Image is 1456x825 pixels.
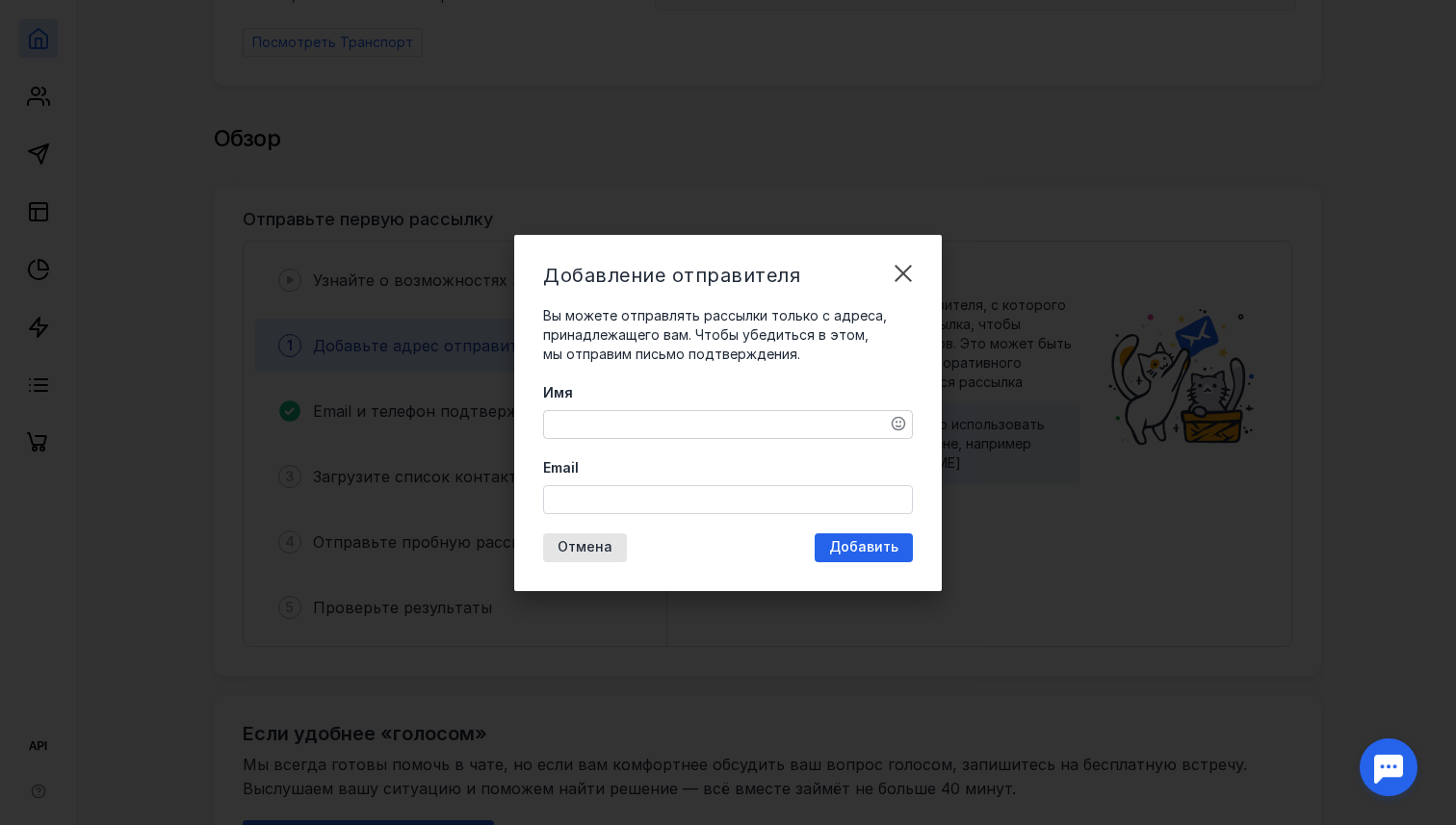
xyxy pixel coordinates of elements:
[543,458,579,477] span: Email
[815,533,913,562] button: Добавить
[543,383,573,402] span: Имя
[543,307,887,362] span: Вы можете отправлять рассылки только с адреса, принадлежащего вам. Чтобы убедиться в этом, мы отп...
[543,533,627,562] button: Отмена
[543,264,800,287] span: Добавление отправителя
[829,539,898,555] span: Добавить
[558,539,612,555] span: Отмена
